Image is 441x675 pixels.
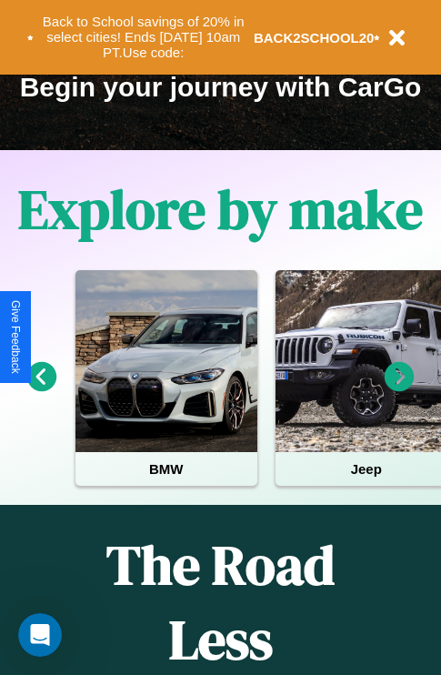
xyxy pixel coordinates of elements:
button: Back to School savings of 20% in select cities! Ends [DATE] 10am PT.Use code: [34,9,254,65]
iframe: Intercom live chat [18,613,62,657]
h1: Explore by make [18,172,423,247]
div: Give Feedback [9,300,22,374]
b: BACK2SCHOOL20 [254,30,375,45]
h4: BMW [75,452,257,486]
